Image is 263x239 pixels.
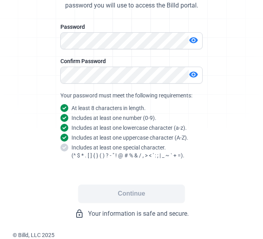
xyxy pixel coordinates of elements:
button: Continue [78,185,185,203]
snap: Includes at least one number (0-9). [71,114,156,122]
div: Confirm Password [60,57,203,65]
snap: Includes at least one uppercase character (A-Z). [71,134,188,142]
div: Your password must meet the following requirements: [60,91,203,99]
snap: Includes at least one special character. (^ $ * . [ ] { } ( ) ? - " ! @ # % & / , > < ' : ; | _ ~... [71,144,184,159]
div: Password [60,23,203,31]
div: Your information is safe and secure. [13,209,250,218]
snap: Includes at least one lowercase character (a-z). [71,124,187,132]
mat-icon: visibility [189,35,198,45]
mat-icon: visibility [189,70,198,79]
snap: At least 8 characters in length. [71,104,146,112]
mat-icon: lock_outline [75,209,84,218]
div: © Billd, LLC 2025 [13,231,263,239]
